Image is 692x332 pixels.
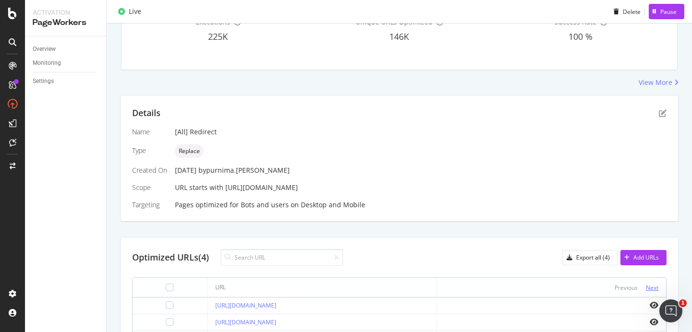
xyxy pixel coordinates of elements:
[129,7,141,16] div: Live
[33,76,99,86] a: Settings
[175,127,667,137] div: [All] Redirect
[639,78,672,87] div: View More
[623,7,641,15] div: Delete
[33,44,99,54] a: Overview
[659,299,682,322] iframe: Intercom live chat
[649,4,684,19] button: Pause
[33,17,99,28] div: PageWorkers
[660,7,677,15] div: Pause
[132,183,167,192] div: Scope
[132,107,161,119] div: Details
[208,31,228,42] span: 225K
[33,44,56,54] div: Overview
[215,283,226,292] div: URL
[620,250,667,265] button: Add URLs
[562,250,618,265] button: Export all (4)
[33,58,99,68] a: Monitoring
[659,109,667,117] div: pen-to-square
[132,251,209,264] div: Optimized URLs (4)
[650,301,658,309] i: eye
[175,144,204,158] div: neutral label
[33,76,54,86] div: Settings
[615,284,638,292] div: Previous
[175,166,667,175] div: [DATE]
[389,31,409,42] span: 146K
[221,249,343,266] input: Search URL
[215,301,276,309] a: [URL][DOMAIN_NAME]
[301,200,365,210] div: Desktop and Mobile
[175,183,298,192] span: URL starts with [URL][DOMAIN_NAME]
[196,17,230,26] span: Executions
[33,58,61,68] div: Monitoring
[646,284,658,292] div: Next
[679,299,687,307] span: 1
[132,166,167,175] div: Created On
[215,318,276,326] a: [URL][DOMAIN_NAME]
[650,318,658,326] i: eye
[132,146,167,155] div: Type
[241,200,289,210] div: Bots and users
[198,166,290,175] div: by purnima.[PERSON_NAME]
[175,200,667,210] div: Pages optimized for on
[576,253,610,261] div: Export all (4)
[33,8,99,17] div: Activation
[132,127,167,137] div: Name
[615,282,638,293] button: Previous
[610,4,641,19] button: Delete
[568,31,593,42] span: 100 %
[555,17,596,26] span: Success Rate
[179,148,200,154] span: Replace
[132,200,167,210] div: Targeting
[646,282,658,293] button: Next
[356,17,432,26] span: Unique URLs Optimized
[639,78,679,87] a: View More
[633,253,659,261] div: Add URLs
